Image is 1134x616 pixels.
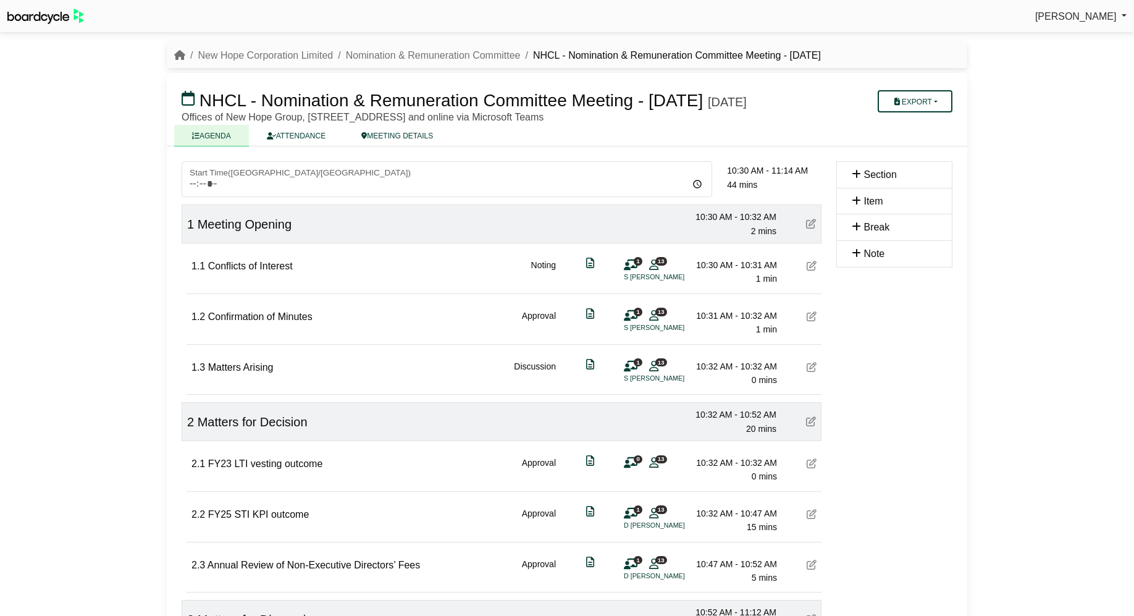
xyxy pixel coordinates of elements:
[634,358,642,366] span: 1
[634,308,642,316] span: 1
[691,507,777,520] div: 10:32 AM - 10:47 AM
[522,309,556,337] div: Approval
[756,324,777,334] span: 1 min
[752,471,777,481] span: 0 mins
[634,257,642,265] span: 1
[522,456,556,484] div: Approval
[191,560,205,570] span: 2.3
[624,373,716,384] li: S [PERSON_NAME]
[863,248,884,259] span: Note
[655,455,667,463] span: 13
[624,520,716,531] li: D [PERSON_NAME]
[187,415,194,429] span: 2
[863,196,883,206] span: Item
[187,217,194,231] span: 1
[691,258,777,272] div: 10:30 AM - 10:31 AM
[727,180,757,190] span: 44 mins
[208,458,323,469] span: FY23 LTI vesting outcome
[863,169,896,180] span: Section
[863,222,889,232] span: Break
[198,50,333,61] a: New Hope Corporation Limited
[346,50,521,61] a: Nomination & Remuneration Committee
[690,210,776,224] div: 10:30 AM - 10:32 AM
[199,91,703,110] span: NHCL - Nomination & Remuneration Committee Meeting - [DATE]
[756,274,777,284] span: 1 min
[655,505,667,513] span: 13
[624,323,716,333] li: S [PERSON_NAME]
[655,257,667,265] span: 13
[191,261,205,271] span: 1.1
[191,311,205,322] span: 1.2
[208,311,313,322] span: Confirmation of Minutes
[634,556,642,564] span: 1
[7,9,84,24] img: BoardcycleBlackGreen-aaafeed430059cb809a45853b8cf6d952af9d84e6e89e1f1685b34bfd5cb7d64.svg
[191,509,205,520] span: 2.2
[752,375,777,385] span: 0 mins
[727,164,821,177] div: 10:30 AM - 11:14 AM
[191,362,205,373] span: 1.3
[522,507,556,534] div: Approval
[1035,9,1127,25] a: [PERSON_NAME]
[208,560,420,570] span: Annual Review of Non-Executive Directors’ Fees
[191,458,205,469] span: 2.1
[174,48,821,64] nav: breadcrumb
[634,505,642,513] span: 1
[751,226,776,236] span: 2 mins
[522,557,556,585] div: Approval
[198,217,292,231] span: Meeting Opening
[624,272,716,282] li: S [PERSON_NAME]
[747,522,777,532] span: 15 mins
[655,358,667,366] span: 13
[634,455,642,463] span: 0
[1035,11,1117,22] span: [PERSON_NAME]
[208,261,293,271] span: Conflicts of Interest
[514,360,556,387] div: Discussion
[174,125,249,146] a: AGENDA
[708,95,747,109] div: [DATE]
[691,557,777,571] div: 10:47 AM - 10:52 AM
[249,125,343,146] a: ATTENDANCE
[531,258,556,286] div: Noting
[343,125,451,146] a: MEETING DETAILS
[520,48,820,64] li: NHCL - Nomination & Remuneration Committee Meeting - [DATE]
[208,509,309,520] span: FY25 STI KPI outcome
[690,408,776,421] div: 10:32 AM - 10:52 AM
[624,571,716,581] li: D [PERSON_NAME]
[691,456,777,470] div: 10:32 AM - 10:32 AM
[198,415,308,429] span: Matters for Decision
[182,112,544,122] span: Offices of New Hope Group, [STREET_ADDRESS] and online via Microsoft Teams
[208,362,274,373] span: Matters Arising
[655,308,667,316] span: 13
[752,573,777,583] span: 5 mins
[691,309,777,323] div: 10:31 AM - 10:32 AM
[878,90,952,112] button: Export
[691,360,777,373] div: 10:32 AM - 10:32 AM
[746,424,776,434] span: 20 mins
[655,556,667,564] span: 13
